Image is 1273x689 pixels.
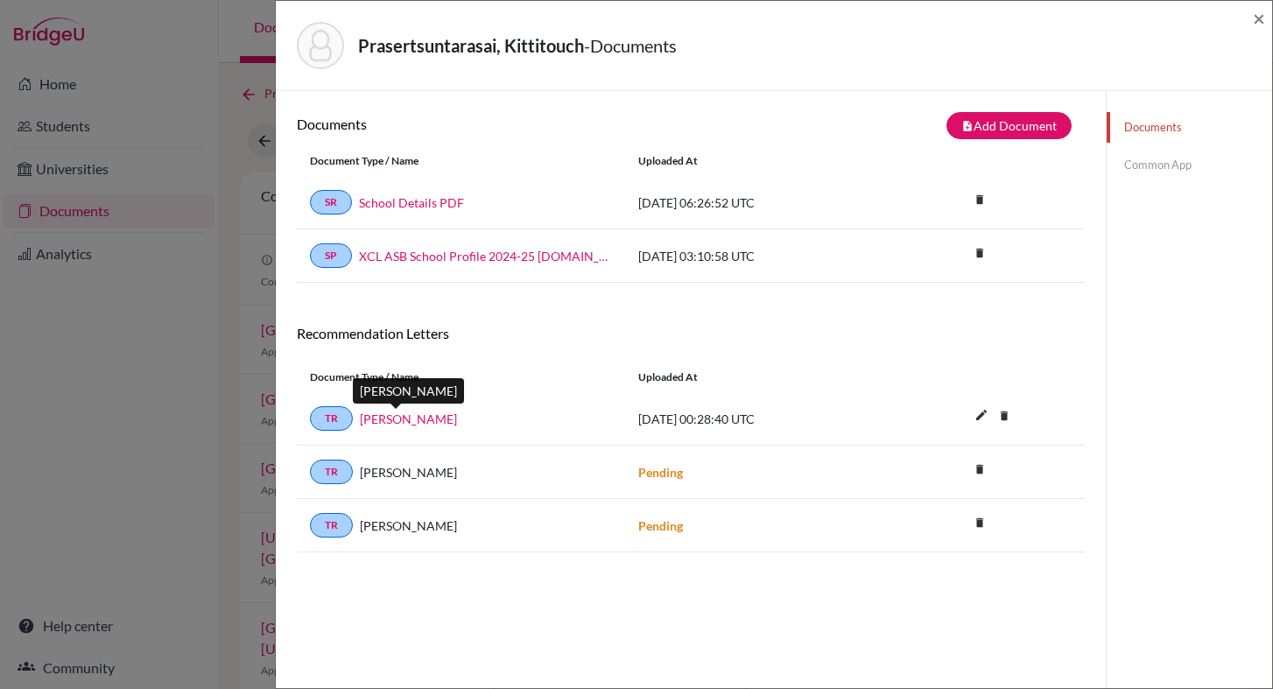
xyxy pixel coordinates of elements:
[1253,8,1265,29] button: Close
[310,460,353,484] a: TR
[625,247,888,265] div: [DATE] 03:10:58 UTC
[967,186,993,213] i: delete
[360,410,457,428] a: [PERSON_NAME]
[967,510,993,536] i: delete
[967,240,993,266] i: delete
[961,120,974,132] i: note_add
[638,518,683,533] strong: Pending
[991,403,1017,429] i: delete
[584,35,677,56] span: - Documents
[967,512,993,536] a: delete
[625,153,888,169] div: Uploaded at
[638,411,755,426] span: [DATE] 00:28:40 UTC
[625,193,888,212] div: [DATE] 06:26:52 UTC
[1253,5,1265,31] span: ×
[358,35,584,56] strong: Prasertsuntarasai, Kittitouch
[360,463,457,482] span: [PERSON_NAME]
[638,465,683,480] strong: Pending
[967,404,996,430] button: edit
[297,325,1085,341] h6: Recommendation Letters
[359,193,464,212] a: School Details PDF
[946,112,1072,139] button: note_addAdd Document
[967,459,993,482] a: delete
[1107,112,1272,143] a: Documents
[359,247,612,265] a: XCL ASB School Profile 2024-25 [DOMAIN_NAME]_wide
[310,190,352,214] a: SR
[967,401,995,429] i: edit
[967,189,993,213] a: delete
[625,369,888,385] div: Uploaded at
[967,243,993,266] a: delete
[310,243,352,268] a: SP
[310,406,353,431] a: TR
[297,153,625,169] div: Document Type / Name
[310,513,353,538] a: TR
[297,116,691,132] h6: Documents
[991,405,1017,429] a: delete
[967,456,993,482] i: delete
[353,378,464,404] div: [PERSON_NAME]
[297,369,625,385] div: Document Type / Name
[1107,150,1272,180] a: Common App
[360,517,457,535] span: [PERSON_NAME]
